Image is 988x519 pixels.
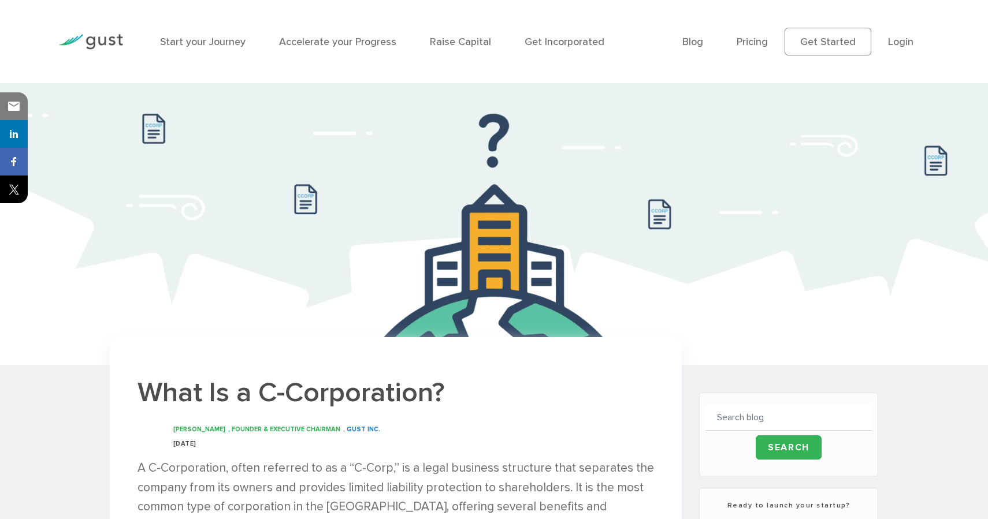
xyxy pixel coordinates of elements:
h3: Ready to launch your startup? [705,500,872,510]
input: Search [756,435,822,460]
a: Start your Journey [160,36,246,48]
a: Get Started [785,28,871,55]
a: Accelerate your Progress [279,36,396,48]
a: Login [888,36,913,48]
h1: What Is a C-Corporation? [138,374,654,411]
span: , FOUNDER & EXECUTIVE CHAIRMAN [228,425,340,433]
a: Get Incorporated [525,36,604,48]
img: Gust Logo [58,34,123,50]
a: Pricing [737,36,768,48]
span: [DATE] [173,440,196,447]
a: Raise Capital [430,36,491,48]
a: Blog [682,36,703,48]
span: [PERSON_NAME] [173,425,225,433]
input: Search blog [705,405,872,431]
span: , GUST INC. [343,425,380,433]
